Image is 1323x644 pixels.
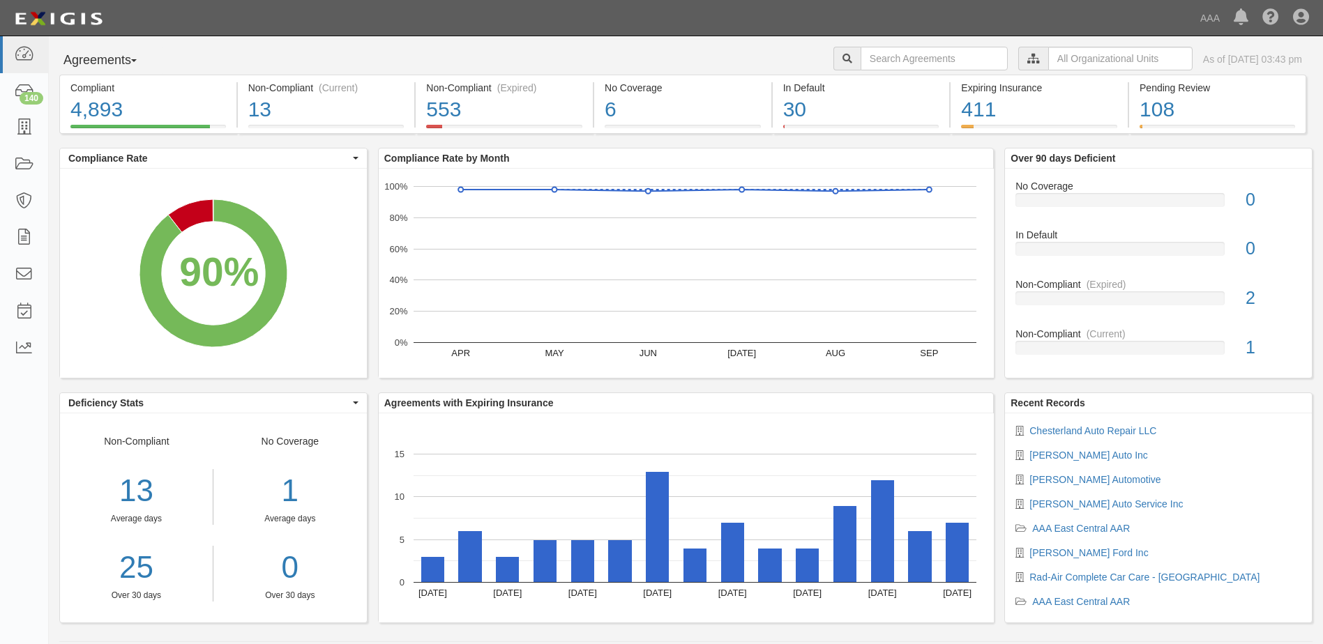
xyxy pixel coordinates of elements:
text: MAY [545,348,564,358]
svg: A chart. [379,413,994,622]
div: 2 [1235,286,1312,311]
a: AAA East Central AAR [1032,596,1130,607]
div: Expiring Insurance [961,81,1117,95]
a: [PERSON_NAME] Automotive [1029,474,1161,485]
a: No Coverage6 [594,125,771,136]
div: 25 [60,546,213,590]
button: Deficiency Stats [60,393,367,413]
text: AUG [826,348,845,358]
text: [DATE] [868,588,896,598]
a: [PERSON_NAME] Ford Inc [1029,547,1148,558]
text: [DATE] [718,588,747,598]
b: Agreements with Expiring Insurance [384,397,554,408]
text: 20% [389,306,407,316]
text: [DATE] [727,348,756,358]
div: No Coverage [1005,179,1312,193]
div: No Coverage [605,81,761,95]
text: JUN [639,348,656,358]
a: AAA East Central AAR [1032,523,1130,534]
text: [DATE] [793,588,822,598]
text: [DATE] [643,588,672,598]
div: (Expired) [497,81,537,95]
a: [PERSON_NAME] Auto Service Inc [1029,498,1183,509]
div: Non-Compliant [1005,277,1312,291]
div: Non-Compliant (Current) [248,81,405,95]
a: Pending Review108 [1129,125,1306,136]
a: Non-Compliant(Expired)2 [1015,277,1301,327]
svg: A chart. [60,169,367,378]
a: Non-Compliant(Current)13 [238,125,415,136]
div: 13 [60,469,213,513]
a: Compliant4,893 [59,125,236,136]
div: Non-Compliant (Expired) [426,81,582,95]
div: Over 30 days [60,590,213,601]
div: 13 [248,95,405,125]
a: In Default0 [1015,228,1301,277]
text: [DATE] [418,588,447,598]
b: Compliance Rate by Month [384,153,510,164]
div: (Current) [319,81,358,95]
div: 30 [783,95,939,125]
text: [DATE] [493,588,522,598]
a: Non-Compliant(Current)1 [1015,327,1301,366]
a: Rad-Air Complete Car Care - [GEOGRAPHIC_DATA] [1029,572,1260,583]
a: No Coverage0 [1015,179,1301,229]
text: SEP [920,348,938,358]
span: Compliance Rate [68,151,349,165]
div: 1 [224,469,356,513]
text: 40% [389,275,407,285]
div: Average days [60,513,213,525]
div: 1 [1235,335,1312,360]
text: 15 [394,449,404,459]
div: In Default [1005,228,1312,242]
b: Over 90 days Deficient [1011,153,1115,164]
div: 108 [1140,95,1295,125]
input: All Organizational Units [1048,47,1193,70]
div: 411 [961,95,1117,125]
text: 80% [389,213,407,223]
text: 100% [384,181,408,192]
input: Search Agreements [861,47,1008,70]
b: Recent Records [1011,397,1085,408]
a: 0 [224,546,356,590]
div: No Coverage [213,434,367,601]
span: Deficiency Stats [68,396,349,410]
text: 10 [394,491,404,502]
img: logo-5460c22ac91f19d4615b14bd174203de0afe785f0fc80cf4dbbc73dc1793850b.png [10,6,107,31]
div: Compliant [70,81,226,95]
a: In Default30 [773,125,950,136]
div: 140 [20,92,43,105]
div: 6 [605,95,761,125]
text: 0 [400,577,405,588]
text: 5 [400,534,405,544]
a: Expiring Insurance411 [951,125,1128,136]
svg: A chart. [379,169,994,378]
div: As of [DATE] 03:43 pm [1203,52,1302,66]
text: APR [451,348,470,358]
div: Non-Compliant [1005,327,1312,341]
div: In Default [783,81,939,95]
text: 0% [394,337,407,348]
text: 60% [389,243,407,254]
div: 90% [179,244,259,300]
div: Over 30 days [224,590,356,601]
div: 4,893 [70,95,226,125]
div: 553 [426,95,582,125]
text: [DATE] [943,588,972,598]
button: Agreements [59,47,164,75]
a: [PERSON_NAME] Auto Inc [1029,450,1148,461]
a: Non-Compliant(Expired)553 [416,125,593,136]
div: Pending Review [1140,81,1295,95]
a: AAA [1193,4,1227,32]
div: Average days [224,513,356,525]
text: [DATE] [568,588,597,598]
a: Chesterland Auto Repair LLC [1029,425,1156,436]
div: 0 [1235,236,1312,261]
div: Non-Compliant [60,434,213,601]
div: (Expired) [1087,277,1126,291]
button: Compliance Rate [60,148,367,168]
